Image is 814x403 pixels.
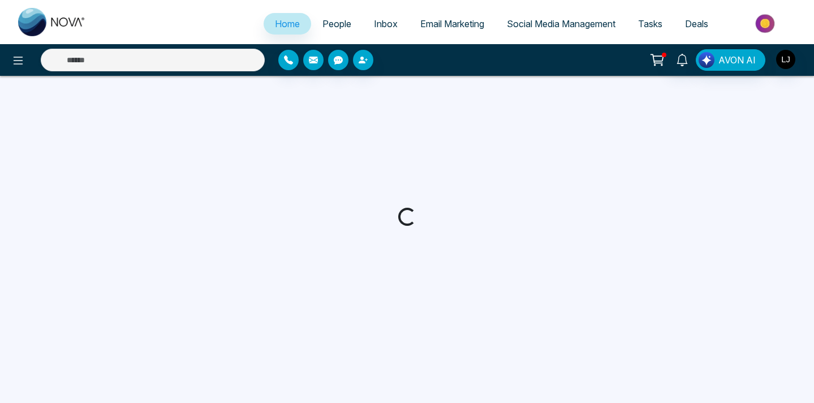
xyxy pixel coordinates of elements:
a: People [311,13,363,35]
span: Tasks [638,18,662,29]
span: People [322,18,351,29]
button: AVON AI [696,49,765,71]
a: Home [264,13,311,35]
img: User Avatar [776,50,795,69]
span: Email Marketing [420,18,484,29]
img: Lead Flow [699,52,714,68]
span: AVON AI [718,53,756,67]
span: Inbox [374,18,398,29]
span: Deals [685,18,708,29]
a: Tasks [627,13,674,35]
a: Social Media Management [496,13,627,35]
a: Email Marketing [409,13,496,35]
a: Inbox [363,13,409,35]
a: Deals [674,13,720,35]
span: Social Media Management [507,18,615,29]
img: Market-place.gif [725,11,807,36]
span: Home [275,18,300,29]
img: Nova CRM Logo [18,8,86,36]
